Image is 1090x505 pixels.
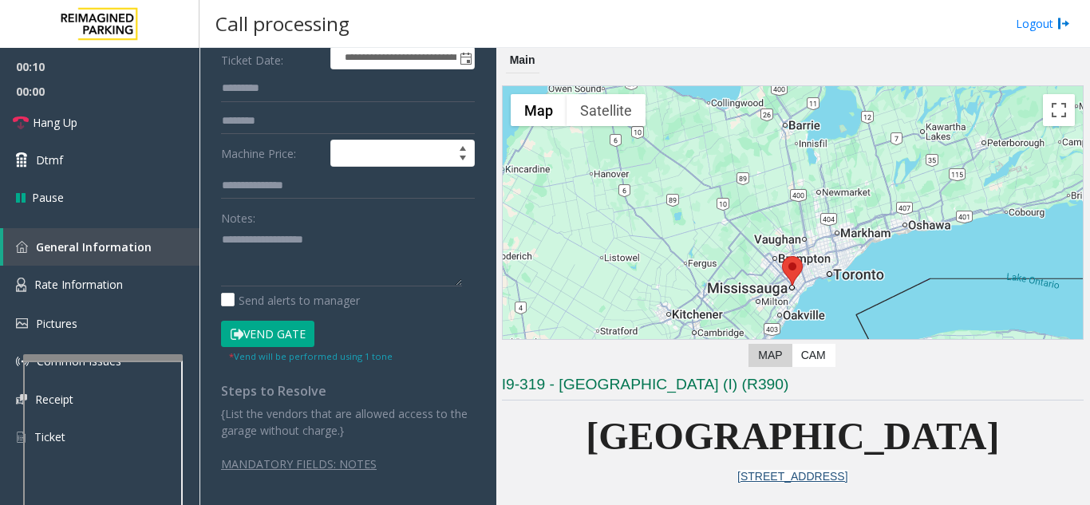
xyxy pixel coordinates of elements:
[16,394,27,404] img: 'icon'
[221,292,360,309] label: Send alerts to manager
[16,278,26,292] img: 'icon'
[511,94,567,126] button: Show street map
[16,318,28,329] img: 'icon'
[34,277,123,292] span: Rate Information
[1057,15,1070,32] img: logout
[792,344,835,367] label: CAM
[221,384,475,399] h4: Steps to Resolve
[502,374,1084,400] h3: I9-319 - [GEOGRAPHIC_DATA] (I) (R390)
[782,256,803,286] div: 1 Robert Speck Parkway, Mississauga, ON
[32,189,64,206] span: Pause
[221,456,377,471] span: MANDATORY FIELDS: NOTES
[16,430,26,444] img: 'icon'
[221,405,475,439] p: {List the vendors that are allowed access to the garage without charge.}
[586,415,999,457] span: [GEOGRAPHIC_DATA]
[1016,15,1070,32] a: Logout
[506,48,539,73] div: Main
[748,344,792,367] label: Map
[737,470,847,483] a: [STREET_ADDRESS]
[567,94,646,126] button: Show satellite imagery
[37,353,121,369] span: Common Issues
[3,228,199,266] a: General Information
[456,47,474,69] span: Toggle popup
[16,241,28,253] img: 'icon'
[36,152,63,168] span: Dtmf
[207,4,357,43] h3: Call processing
[36,239,152,254] span: General Information
[452,153,474,166] span: Decrease value
[221,321,314,348] button: Vend Gate
[217,140,326,167] label: Machine Price:
[33,114,77,131] span: Hang Up
[16,355,29,368] img: 'icon'
[1043,94,1075,126] button: Toggle fullscreen view
[221,204,255,227] label: Notes:
[452,140,474,153] span: Increase value
[36,316,77,331] span: Pictures
[217,46,326,70] label: Ticket Date:
[229,350,393,362] small: Vend will be performed using 1 tone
